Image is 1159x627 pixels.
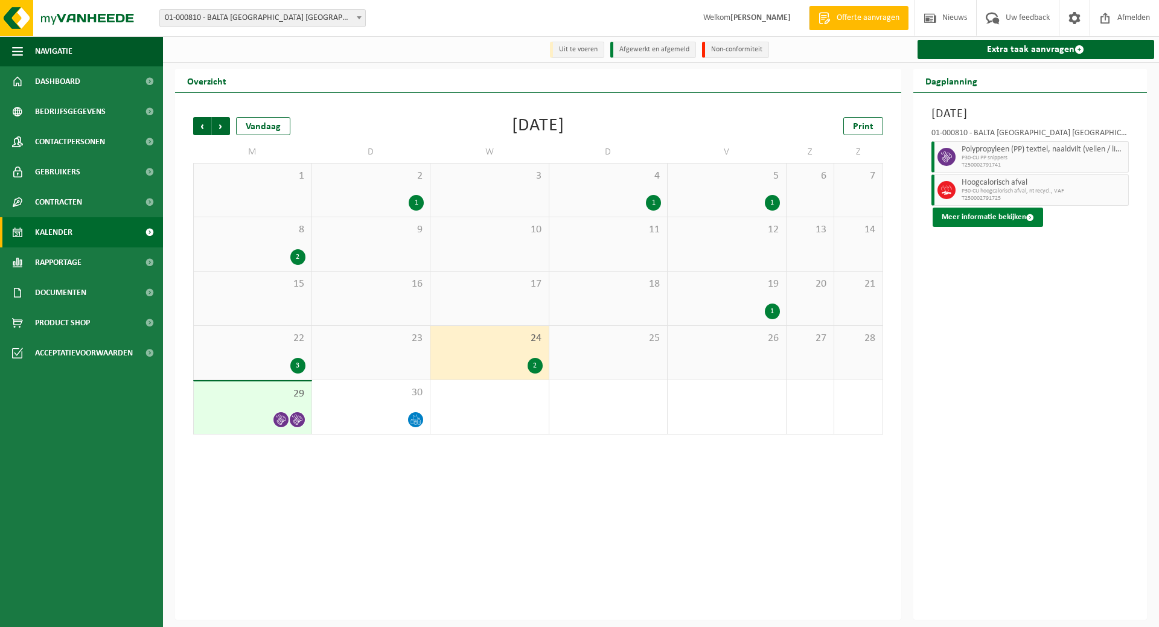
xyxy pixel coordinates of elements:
span: 16 [318,278,424,291]
span: T250002791741 [962,162,1126,169]
span: 01-000810 - BALTA OUDENAARDE NV - OUDENAARDE [160,10,365,27]
span: 2 [318,170,424,183]
div: 1 [765,304,780,319]
span: 01-000810 - BALTA OUDENAARDE NV - OUDENAARDE [159,9,366,27]
span: Rapportage [35,247,81,278]
span: Acceptatievoorwaarden [35,338,133,368]
span: 4 [555,170,662,183]
span: 9 [318,223,424,237]
span: 14 [840,223,876,237]
span: 30 [318,386,424,399]
li: Non-conformiteit [702,42,769,58]
h3: [DATE] [931,105,1129,123]
div: [DATE] [512,117,564,135]
span: Kalender [35,217,72,247]
a: Extra taak aanvragen [918,40,1155,59]
div: 1 [409,195,424,211]
span: P30-CU hoogcalorisch afval, nt recycl., VAF [962,188,1126,195]
span: 6 [793,170,828,183]
span: 20 [793,278,828,291]
li: Afgewerkt en afgemeld [610,42,696,58]
span: Product Shop [35,308,90,338]
span: 28 [840,332,876,345]
span: Print [853,122,873,132]
td: Z [787,141,835,163]
a: Offerte aanvragen [809,6,908,30]
span: 15 [200,278,305,291]
span: 17 [436,278,543,291]
span: 26 [674,332,780,345]
span: 1 [200,170,305,183]
td: V [668,141,787,163]
span: Contactpersonen [35,127,105,157]
span: Dashboard [35,66,80,97]
td: D [549,141,668,163]
span: 11 [555,223,662,237]
span: Polypropyleen (PP) textiel, naaldvilt (vellen / linten) [962,145,1126,154]
span: Vorige [193,117,211,135]
span: Offerte aanvragen [834,12,902,24]
span: Hoogcalorisch afval [962,178,1126,188]
div: 3 [290,358,305,374]
span: Navigatie [35,36,72,66]
button: Meer informatie bekijken [933,208,1043,227]
span: 5 [674,170,780,183]
span: 29 [200,387,305,401]
span: 19 [674,278,780,291]
span: Bedrijfsgegevens [35,97,106,127]
span: 24 [436,332,543,345]
span: 3 [436,170,543,183]
span: 18 [555,278,662,291]
span: 23 [318,332,424,345]
span: 21 [840,278,876,291]
span: Volgende [212,117,230,135]
div: 2 [290,249,305,265]
div: Vandaag [236,117,290,135]
span: Documenten [35,278,86,308]
span: 7 [840,170,876,183]
li: Uit te voeren [550,42,604,58]
div: 1 [765,195,780,211]
div: 1 [646,195,661,211]
td: Z [834,141,883,163]
a: Print [843,117,883,135]
strong: [PERSON_NAME] [730,13,791,22]
span: 10 [436,223,543,237]
h2: Overzicht [175,69,238,92]
span: P30-CU PP snippers [962,154,1126,162]
span: 27 [793,332,828,345]
td: D [312,141,431,163]
td: W [430,141,549,163]
span: Gebruikers [35,157,80,187]
h2: Dagplanning [913,69,989,92]
span: 8 [200,223,305,237]
div: 2 [528,358,543,374]
span: 25 [555,332,662,345]
span: 12 [674,223,780,237]
span: T250002791725 [962,195,1126,202]
div: 01-000810 - BALTA [GEOGRAPHIC_DATA] [GEOGRAPHIC_DATA] - [GEOGRAPHIC_DATA] [931,129,1129,141]
span: 13 [793,223,828,237]
td: M [193,141,312,163]
span: 22 [200,332,305,345]
span: Contracten [35,187,82,217]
